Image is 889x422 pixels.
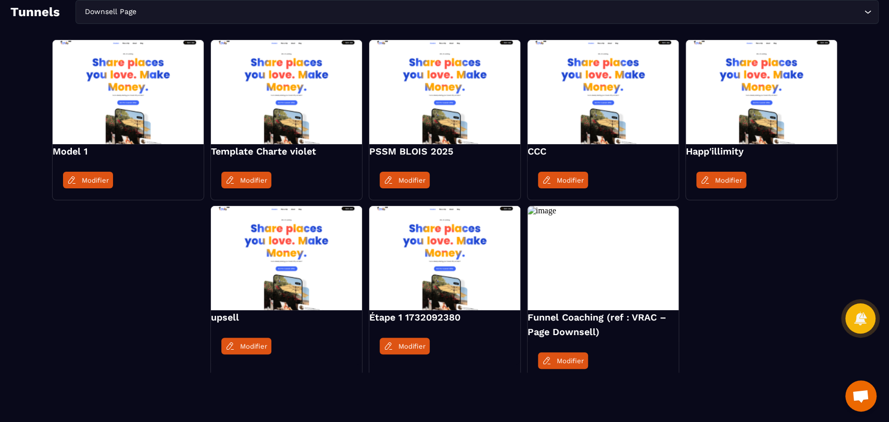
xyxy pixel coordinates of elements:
[10,2,60,22] h2: Tunnels
[211,206,362,310] img: image
[398,176,425,184] span: Modifier
[211,144,362,159] h4: Template Charte violet
[528,206,556,215] img: image
[53,40,204,144] img: image
[139,6,861,18] input: Search for option
[221,338,271,354] a: Modifier
[82,6,139,18] span: Downsell Page
[557,176,584,184] span: Modifier
[369,310,520,325] h4: Étape 1 1732092380
[63,172,113,188] a: Modifier
[240,176,267,184] span: Modifier
[528,40,679,144] img: image
[696,172,746,188] a: Modifier
[380,172,430,188] a: Modifier
[53,144,204,159] h4: Model 1
[398,342,425,350] span: Modifier
[538,352,588,369] a: Modifier
[686,40,837,144] img: image
[369,40,520,144] img: image
[369,144,520,159] h4: PSSM BLOIS 2025
[715,176,742,184] span: Modifier
[538,172,588,188] a: Modifier
[686,144,837,159] h4: Happ'illimity
[528,310,679,339] h4: Funnel Coaching (ref : VRAC – Page Downsell)
[369,206,520,310] img: image
[211,40,362,144] img: image
[221,172,271,188] a: Modifier
[557,357,584,365] span: Modifier
[82,176,109,184] span: Modifier
[845,380,877,412] div: Mở cuộc trò chuyện
[211,310,362,325] h4: upsell
[240,342,267,350] span: Modifier
[380,338,430,354] a: Modifier
[528,144,679,159] h4: CCC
